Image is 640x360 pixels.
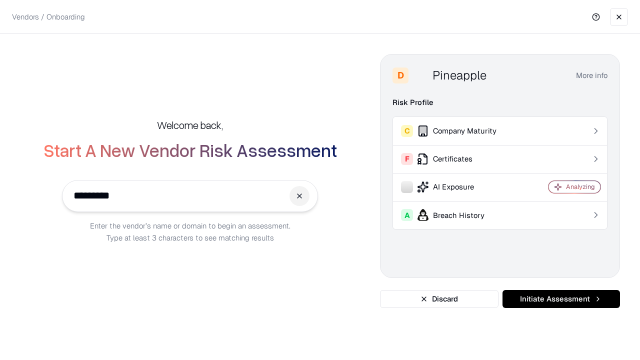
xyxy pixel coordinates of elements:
[401,125,413,137] div: C
[392,96,607,108] div: Risk Profile
[90,220,290,244] p: Enter the vendor’s name or domain to begin an assessment. Type at least 3 characters to see match...
[401,209,413,221] div: A
[432,67,486,83] div: Pineapple
[566,182,595,191] div: Analyzing
[401,153,413,165] div: F
[401,153,520,165] div: Certificates
[157,118,223,132] h5: Welcome back,
[380,290,498,308] button: Discard
[392,67,408,83] div: D
[401,209,520,221] div: Breach History
[12,11,85,22] p: Vendors / Onboarding
[401,181,520,193] div: AI Exposure
[502,290,620,308] button: Initiate Assessment
[43,140,337,160] h2: Start A New Vendor Risk Assessment
[412,67,428,83] img: Pineapple
[401,125,520,137] div: Company Maturity
[576,66,607,84] button: More info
